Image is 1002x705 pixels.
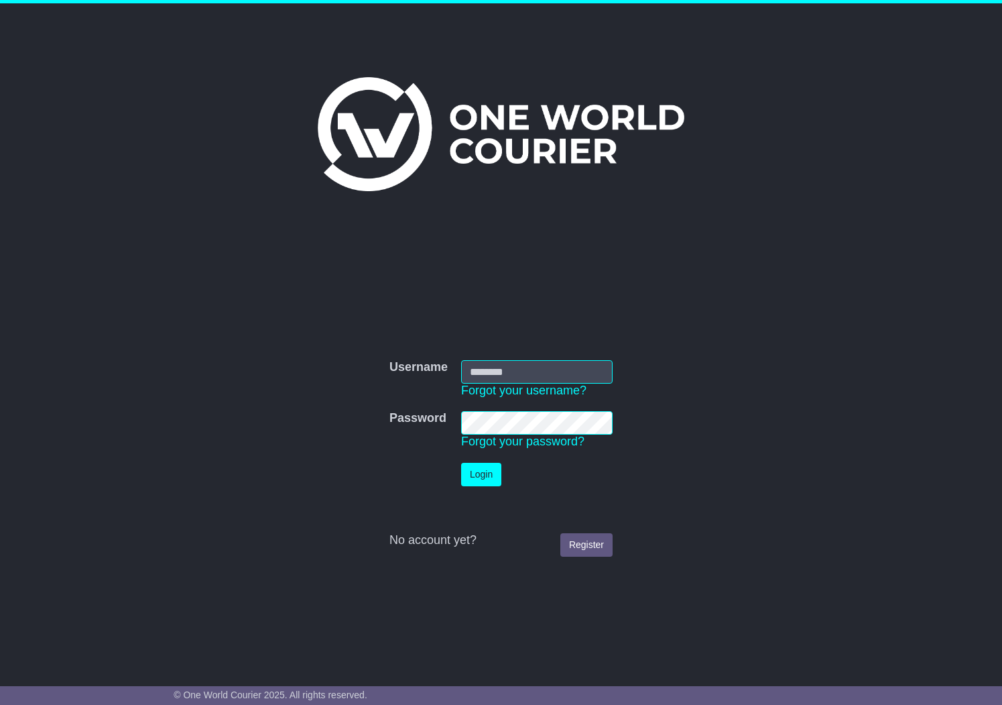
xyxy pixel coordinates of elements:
[461,384,586,397] a: Forgot your username?
[389,360,448,375] label: Username
[389,533,613,548] div: No account yet?
[461,435,584,448] a: Forgot your password?
[560,533,613,557] a: Register
[461,463,501,486] button: Login
[389,411,446,426] label: Password
[318,77,684,191] img: One World
[174,690,367,700] span: © One World Courier 2025. All rights reserved.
